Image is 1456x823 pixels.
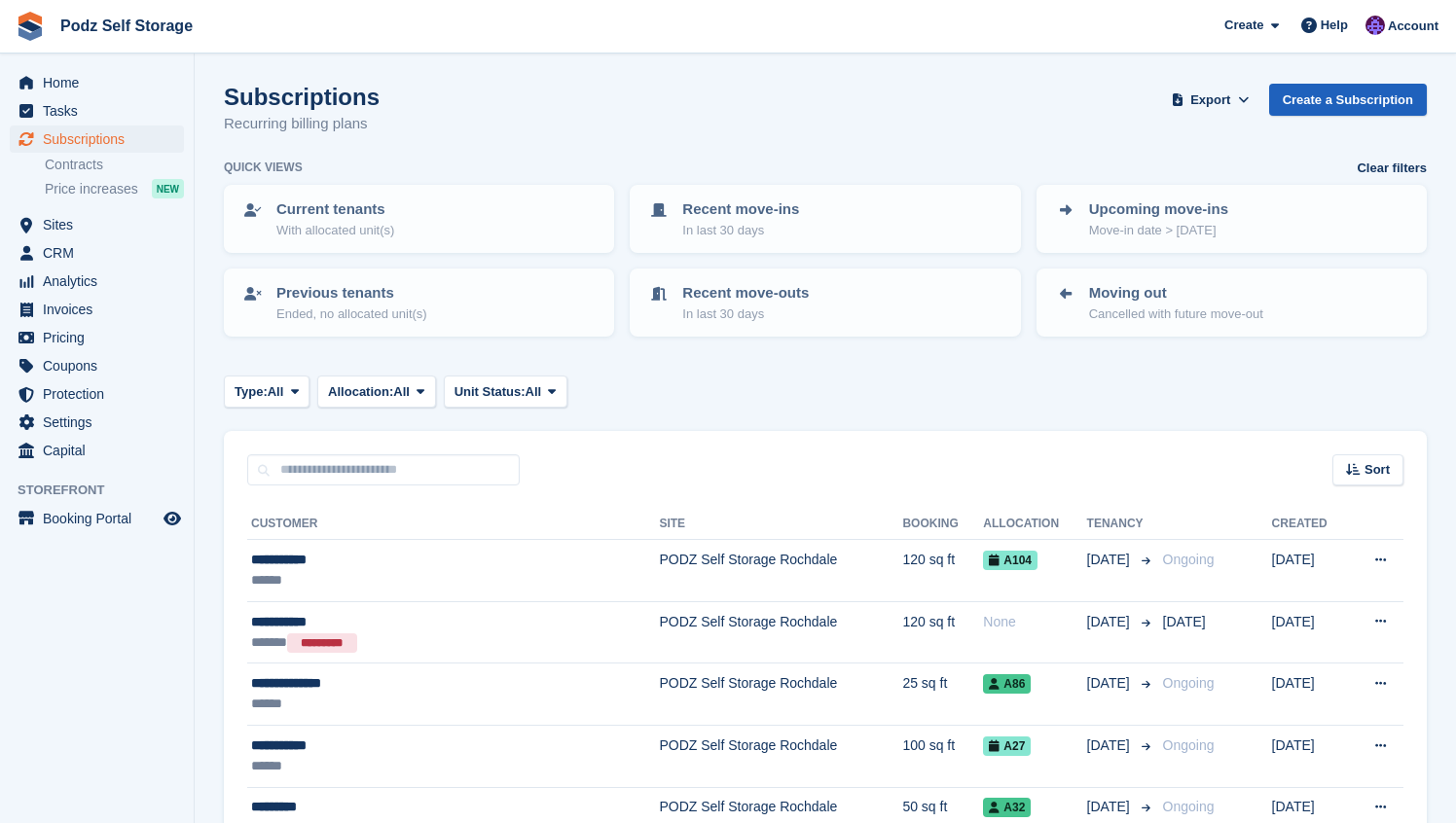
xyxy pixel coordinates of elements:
span: Capital [43,437,160,464]
th: Site [659,509,902,540]
span: Ongoing [1163,675,1215,691]
a: Moving out Cancelled with future move-out [1038,270,1425,335]
td: PODZ Self Storage Rochdale [659,725,902,787]
a: menu [10,380,184,408]
a: menu [10,239,184,267]
button: Export [1168,84,1254,116]
a: menu [10,296,184,323]
a: Recent move-outs In last 30 days [632,270,1018,335]
h1: Subscriptions [224,84,380,110]
span: [DATE] [1087,550,1134,570]
button: Unit Status: All [444,376,567,408]
th: Created [1272,509,1348,540]
span: A27 [983,736,1031,756]
span: CRM [43,239,160,267]
p: Move-in date > [DATE] [1089,221,1228,240]
p: Upcoming move-ins [1089,198,1228,221]
span: Account [1388,17,1438,36]
a: Preview store [161,507,184,530]
button: Type: All [224,376,309,408]
span: Coupons [43,352,160,379]
span: Pricing [43,324,160,351]
a: Podz Self Storage [53,10,200,42]
a: menu [10,69,184,96]
span: Protection [43,380,160,408]
div: None [983,612,1086,632]
a: Price increases NEW [45,178,184,199]
a: Upcoming move-ins Move-in date > [DATE] [1038,187,1425,251]
span: Create [1224,16,1263,35]
span: [DATE] [1087,797,1134,817]
span: Subscriptions [43,125,160,153]
th: Customer [247,509,659,540]
td: 100 sq ft [902,725,983,787]
a: menu [10,211,184,238]
td: 120 sq ft [902,540,983,602]
span: Allocation: [328,382,393,402]
span: A86 [983,674,1031,694]
a: Previous tenants Ended, no allocated unit(s) [226,270,612,335]
p: Recent move-outs [682,282,809,304]
p: Moving out [1089,282,1263,304]
p: With allocated unit(s) [276,221,394,240]
span: Sort [1365,460,1390,480]
th: Tenancy [1087,509,1155,540]
p: Recent move-ins [682,198,799,221]
span: Tasks [43,97,160,125]
button: Allocation: All [317,376,436,408]
td: PODZ Self Storage Rochdale [659,663,902,726]
span: Invoices [43,296,160,323]
span: [DATE] [1087,673,1134,694]
a: Create a Subscription [1269,84,1427,116]
a: menu [10,352,184,379]
span: Type: [235,382,268,402]
p: Recurring billing plans [224,113,380,135]
span: Storefront [18,481,194,500]
th: Allocation [983,509,1086,540]
td: 25 sq ft [902,663,983,726]
span: [DATE] [1087,612,1134,632]
a: menu [10,409,184,436]
span: Ongoing [1163,799,1215,814]
p: Current tenants [276,198,394,221]
h6: Quick views [224,159,303,176]
span: A32 [983,798,1031,817]
p: Previous tenants [276,282,427,304]
a: menu [10,505,184,532]
a: menu [10,97,184,125]
span: [DATE] [1087,735,1134,756]
p: In last 30 days [682,221,799,240]
a: Contracts [45,156,184,174]
span: All [393,382,410,402]
span: Booking Portal [43,505,160,532]
td: [DATE] [1272,725,1348,787]
td: [DATE] [1272,663,1348,726]
td: PODZ Self Storage Rochdale [659,601,902,663]
span: Ongoing [1163,737,1215,753]
p: In last 30 days [682,304,809,324]
a: Recent move-ins In last 30 days [632,187,1018,251]
span: Export [1190,90,1230,110]
a: Current tenants With allocated unit(s) [226,187,612,251]
p: Cancelled with future move-out [1089,304,1263,324]
a: menu [10,324,184,351]
a: menu [10,437,184,464]
td: PODZ Self Storage Rochdale [659,540,902,602]
img: stora-icon-8386f47178a22dfd0bd8f6a31ec36ba5ce8667c1dd55bd0f319d3a0aa187defe.svg [16,12,45,41]
span: All [526,382,542,402]
td: 120 sq ft [902,601,983,663]
img: Jawed Chowdhary [1365,16,1385,35]
span: Sites [43,211,160,238]
span: Unit Status: [455,382,526,402]
p: Ended, no allocated unit(s) [276,304,427,324]
td: [DATE] [1272,540,1348,602]
span: Ongoing [1163,552,1215,567]
span: Home [43,69,160,96]
a: menu [10,268,184,295]
span: Help [1321,16,1348,35]
div: NEW [152,179,184,198]
span: Price increases [45,180,138,198]
span: All [268,382,284,402]
a: Clear filters [1357,159,1427,178]
span: Settings [43,409,160,436]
